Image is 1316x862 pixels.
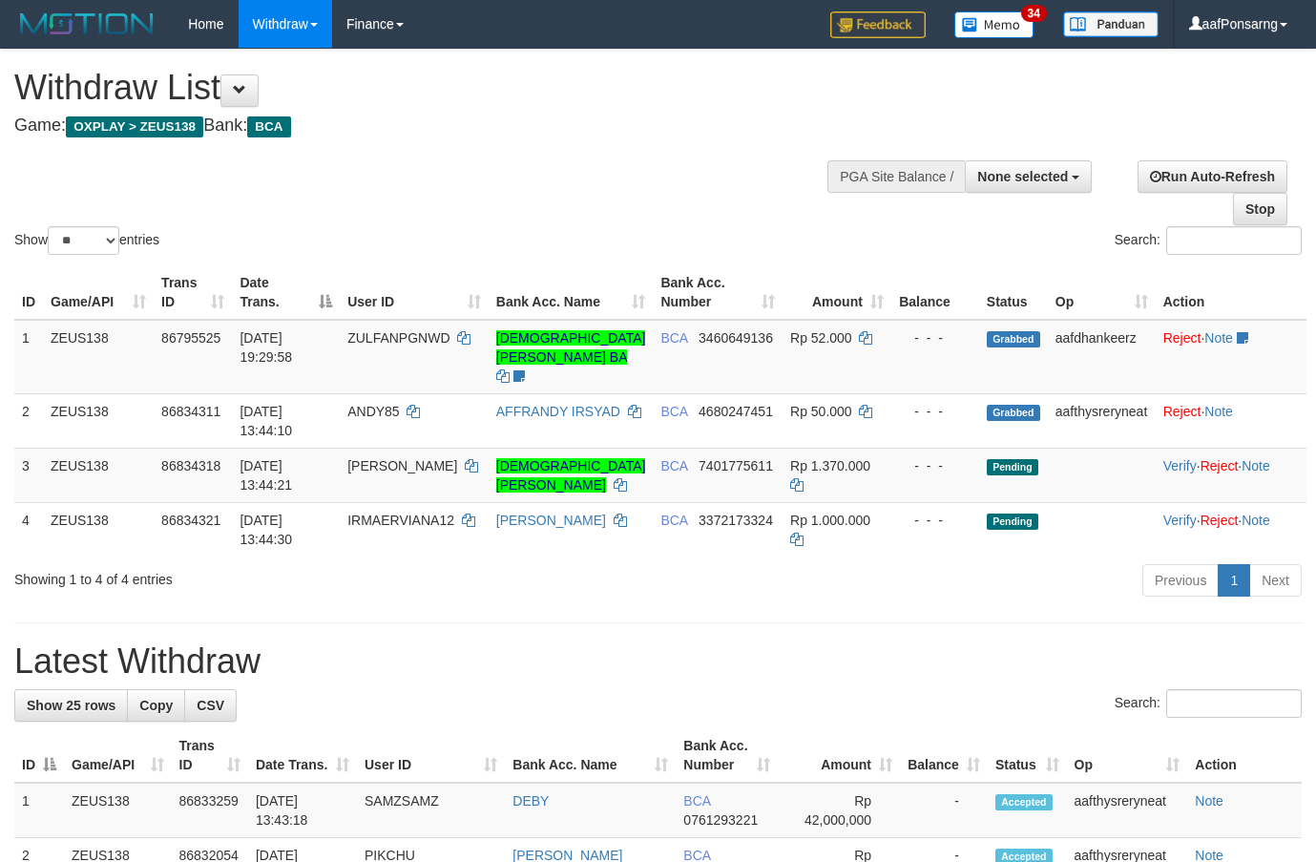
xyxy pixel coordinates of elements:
[357,783,505,838] td: SAMZSAMZ
[1201,458,1239,473] a: Reject
[247,116,290,137] span: BCA
[1115,689,1302,718] label: Search:
[1115,226,1302,255] label: Search:
[1233,193,1287,225] a: Stop
[987,405,1040,421] span: Grabbed
[899,328,971,347] div: - - -
[899,402,971,421] div: - - -
[699,404,773,419] span: Copy 4680247451 to clipboard
[240,404,292,438] span: [DATE] 13:44:10
[14,69,858,107] h1: Withdraw List
[1067,783,1188,838] td: aafthysreryneat
[1218,564,1250,597] a: 1
[790,513,870,528] span: Rp 1.000.000
[240,330,292,365] span: [DATE] 19:29:58
[995,794,1053,810] span: Accepted
[14,689,128,722] a: Show 25 rows
[827,160,965,193] div: PGA Site Balance /
[64,728,172,783] th: Game/API: activate to sort column ascending
[900,728,988,783] th: Balance: activate to sort column ascending
[139,698,173,713] span: Copy
[1201,513,1239,528] a: Reject
[830,11,926,38] img: Feedback.jpg
[340,265,489,320] th: User ID: activate to sort column ascending
[1156,448,1306,502] td: · ·
[172,783,248,838] td: 86833259
[496,513,606,528] a: [PERSON_NAME]
[14,116,858,136] h4: Game: Bank:
[1163,513,1197,528] a: Verify
[14,783,64,838] td: 1
[1142,564,1219,597] a: Previous
[1156,320,1306,394] td: ·
[248,783,357,838] td: [DATE] 13:43:18
[660,404,687,419] span: BCA
[14,642,1302,681] h1: Latest Withdraw
[1138,160,1287,193] a: Run Auto-Refresh
[14,10,159,38] img: MOTION_logo.png
[699,330,773,346] span: Copy 3460649136 to clipboard
[1242,458,1270,473] a: Note
[987,459,1038,475] span: Pending
[1166,689,1302,718] input: Search:
[660,330,687,346] span: BCA
[496,458,646,493] a: [DEMOGRAPHIC_DATA][PERSON_NAME]
[1163,404,1201,419] a: Reject
[954,11,1034,38] img: Button%20Memo.svg
[899,456,971,475] div: - - -
[64,783,172,838] td: ZEUS138
[154,265,232,320] th: Trans ID: activate to sort column ascending
[1048,320,1156,394] td: aafdhankeerz
[660,458,687,473] span: BCA
[683,793,710,809] span: BCA
[783,265,891,320] th: Amount: activate to sort column ascending
[240,458,292,493] span: [DATE] 13:44:21
[778,783,900,838] td: Rp 42,000,000
[790,330,852,346] span: Rp 52.000
[127,689,185,722] a: Copy
[43,265,154,320] th: Game/API: activate to sort column ascending
[347,330,449,346] span: ZULFANPGNWD
[1156,265,1306,320] th: Action
[653,265,783,320] th: Bank Acc. Number: activate to sort column ascending
[1156,502,1306,557] td: · ·
[14,393,43,448] td: 2
[699,458,773,473] span: Copy 7401775611 to clipboard
[1249,564,1302,597] a: Next
[347,458,457,473] span: [PERSON_NAME]
[1163,330,1201,346] a: Reject
[1021,5,1047,22] span: 34
[1166,226,1302,255] input: Search:
[14,226,159,255] label: Show entries
[43,393,154,448] td: ZEUS138
[161,513,220,528] span: 86834321
[988,728,1067,783] th: Status: activate to sort column ascending
[899,511,971,530] div: - - -
[979,265,1048,320] th: Status
[699,513,773,528] span: Copy 3372173324 to clipboard
[14,448,43,502] td: 3
[1204,330,1233,346] a: Note
[197,698,224,713] span: CSV
[1163,458,1197,473] a: Verify
[184,689,237,722] a: CSV
[891,265,979,320] th: Balance
[977,169,1068,184] span: None selected
[357,728,505,783] th: User ID: activate to sort column ascending
[496,404,620,419] a: AFFRANDY IRSYAD
[43,448,154,502] td: ZEUS138
[161,330,220,346] span: 86795525
[248,728,357,783] th: Date Trans.: activate to sort column ascending
[1156,393,1306,448] td: ·
[43,320,154,394] td: ZEUS138
[347,404,399,419] span: ANDY85
[14,502,43,557] td: 4
[778,728,900,783] th: Amount: activate to sort column ascending
[496,330,646,365] a: [DEMOGRAPHIC_DATA][PERSON_NAME] BA
[790,458,870,473] span: Rp 1.370.000
[1195,793,1223,809] a: Note
[1048,393,1156,448] td: aafthysreryneat
[240,513,292,547] span: [DATE] 13:44:30
[790,404,852,419] span: Rp 50.000
[987,331,1040,347] span: Grabbed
